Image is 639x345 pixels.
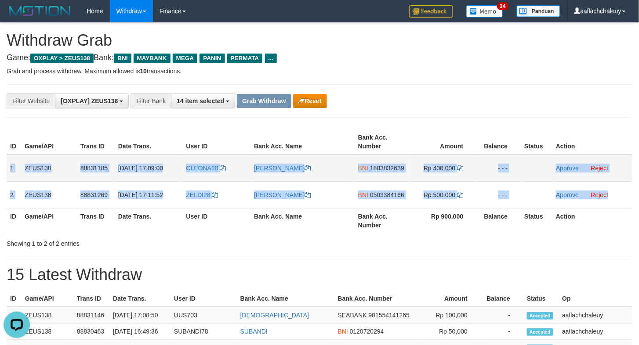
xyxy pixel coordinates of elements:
[7,155,21,182] td: 1
[418,323,481,340] td: Rp 50,000
[30,54,94,63] span: OXPLAY > ZEUS138
[55,93,129,108] button: [OXPLAY] ZEUS138
[355,208,410,233] th: Bank Acc. Number
[21,155,77,182] td: ZEUS138
[140,68,147,75] strong: 10
[173,54,198,63] span: MEGA
[7,266,632,284] h1: 15 Latest Withdraw
[338,312,367,319] span: SEABANK
[118,191,163,198] span: [DATE] 17:11:52
[418,291,481,307] th: Amount
[200,54,225,63] span: PANIN
[77,129,115,155] th: Trans ID
[114,54,131,63] span: BNI
[7,67,632,75] p: Grab and process withdraw. Maximum allowed is transactions.
[22,291,73,307] th: Game/API
[251,129,355,155] th: Bank Acc. Name
[171,307,237,323] td: UUS703
[350,328,384,335] span: Copy 0120720294 to clipboard
[21,129,77,155] th: Game/API
[109,323,171,340] td: [DATE] 16:49:36
[410,208,477,233] th: Rp 900.000
[369,312,410,319] span: Copy 901554141265 to clipboard
[109,291,171,307] th: Date Trans.
[240,328,268,335] a: SUBANDI
[4,4,30,30] button: Open LiveChat chat widget
[7,181,21,208] td: 2
[254,165,311,172] a: [PERSON_NAME]
[476,155,521,182] td: - - -
[334,291,419,307] th: Bank Acc. Number
[410,129,477,155] th: Amount
[118,165,163,172] span: [DATE] 17:09:00
[355,129,410,155] th: Bank Acc. Number
[559,291,632,307] th: Op
[73,323,109,340] td: 88830463
[115,208,183,233] th: Date Trans.
[476,208,521,233] th: Balance
[21,208,77,233] th: Game/API
[559,323,632,340] td: aaflachchaleuy
[237,94,291,108] button: Grab Withdraw
[7,129,21,155] th: ID
[7,54,632,62] h4: Game: Bank:
[7,32,632,49] h1: Withdraw Grab
[358,165,368,172] span: BNI
[7,307,22,323] td: 1
[134,54,171,63] span: MAYBANK
[80,191,108,198] span: 88831269
[559,307,632,323] td: aaflachchaleuy
[424,165,455,172] span: Rp 400.000
[338,328,348,335] span: BNI
[182,208,251,233] th: User ID
[80,165,108,172] span: 88831185
[7,4,73,18] img: MOTION_logo.png
[556,165,579,172] a: Approve
[476,181,521,208] td: - - -
[476,129,521,155] th: Balance
[370,191,404,198] span: Copy 0503384166 to clipboard
[516,5,560,17] img: panduan.png
[77,208,115,233] th: Trans ID
[552,129,632,155] th: Action
[186,191,210,198] span: ZELDI28
[186,165,218,172] span: CLEONA18
[424,191,455,198] span: Rp 500.000
[457,165,463,172] a: Copy 400000 to clipboard
[457,191,463,198] a: Copy 500000 to clipboard
[409,5,453,18] img: Feedback.jpg
[358,191,368,198] span: BNI
[61,97,118,104] span: [OXPLAY] ZEUS138
[265,54,277,63] span: ...
[251,208,355,233] th: Bank Acc. Name
[21,181,77,208] td: ZEUS138
[591,191,609,198] a: Reject
[521,208,552,233] th: Status
[527,312,553,320] span: Accepted
[237,291,334,307] th: Bank Acc. Name
[73,291,109,307] th: Trans ID
[7,208,21,233] th: ID
[481,291,523,307] th: Balance
[370,165,404,172] span: Copy 1883832639 to clipboard
[131,93,171,108] div: Filter Bank
[182,129,251,155] th: User ID
[186,191,218,198] a: ZELDI28
[177,97,224,104] span: 14 item selected
[552,208,632,233] th: Action
[254,191,311,198] a: [PERSON_NAME]
[186,165,226,172] a: CLEONA18
[171,93,235,108] button: 14 item selected
[527,328,553,336] span: Accepted
[109,307,171,323] td: [DATE] 17:08:50
[227,54,263,63] span: PERMATA
[523,291,559,307] th: Status
[7,93,55,108] div: Filter Website
[171,291,237,307] th: User ID
[556,191,579,198] a: Approve
[22,323,73,340] td: ZEUS138
[466,5,503,18] img: Button%20Memo.svg
[481,323,523,340] td: -
[73,307,109,323] td: 88831146
[7,291,22,307] th: ID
